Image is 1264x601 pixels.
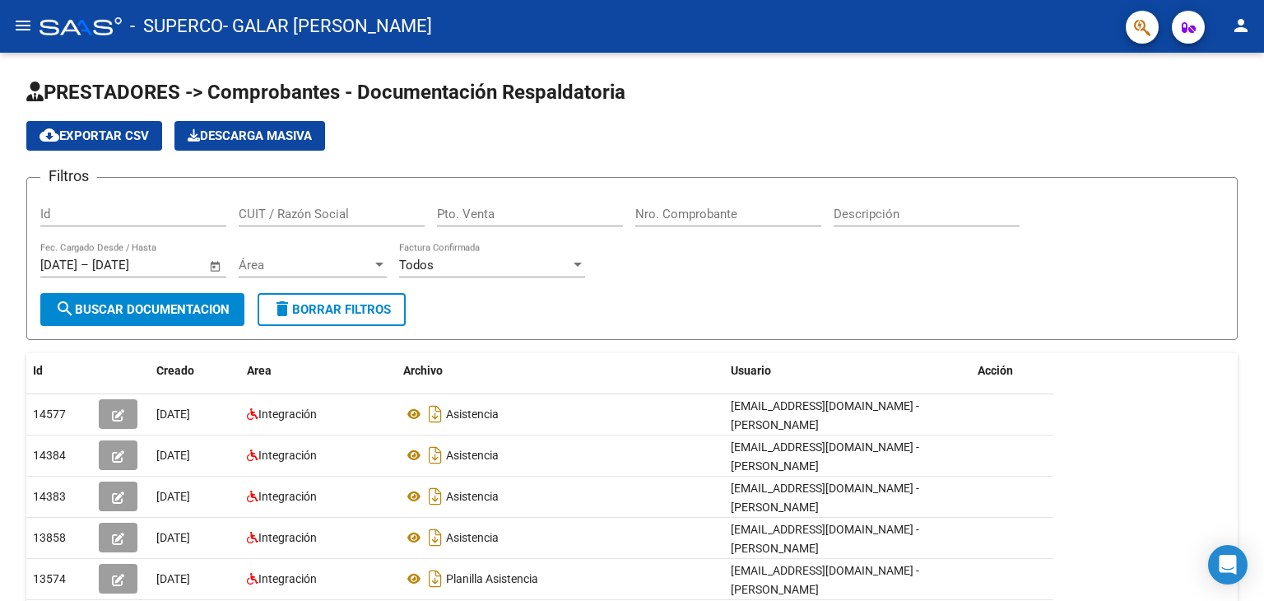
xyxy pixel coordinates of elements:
span: [EMAIL_ADDRESS][DOMAIN_NAME] - [PERSON_NAME] [731,564,919,596]
button: Open calendar [207,257,225,276]
span: - SUPERCO [130,8,223,44]
span: [DATE] [156,449,190,462]
mat-icon: search [55,299,75,319]
span: Descarga Masiva [188,128,312,143]
span: PRESTADORES -> Comprobantes - Documentación Respaldatoria [26,81,625,104]
h3: Filtros [40,165,97,188]
span: Creado [156,364,194,377]
datatable-header-cell: Area [240,353,397,389]
span: Asistencia [446,408,499,421]
span: Todos [399,258,434,273]
span: Acción [978,364,1013,377]
input: Fecha fin [92,258,172,273]
span: [DATE] [156,490,190,503]
datatable-header-cell: Id [26,353,92,389]
span: Area [247,364,272,377]
span: Planilla Asistencia [446,572,538,585]
span: [EMAIL_ADDRESS][DOMAIN_NAME] - [PERSON_NAME] [731,440,919,473]
datatable-header-cell: Acción [971,353,1053,389]
span: 14384 [33,449,66,462]
mat-icon: person [1231,16,1251,35]
span: – [81,258,89,273]
i: Descargar documento [425,442,446,468]
span: - GALAR [PERSON_NAME] [223,8,432,44]
div: Open Intercom Messenger [1208,545,1248,585]
span: Integración [258,531,317,544]
span: Integración [258,408,317,421]
mat-icon: menu [13,16,33,35]
span: Integración [258,490,317,503]
i: Descargar documento [425,566,446,592]
datatable-header-cell: Creado [150,353,240,389]
i: Descargar documento [425,524,446,551]
span: Asistencia [446,490,499,503]
span: Área [239,258,372,273]
span: Usuario [731,364,771,377]
span: 14577 [33,408,66,421]
button: Borrar Filtros [258,293,406,326]
button: Descarga Masiva [174,121,325,151]
button: Exportar CSV [26,121,162,151]
span: 14383 [33,490,66,503]
span: [EMAIL_ADDRESS][DOMAIN_NAME] - [PERSON_NAME] [731,482,919,514]
span: Borrar Filtros [272,302,391,317]
mat-icon: delete [272,299,292,319]
span: [EMAIL_ADDRESS][DOMAIN_NAME] - [PERSON_NAME] [731,399,919,431]
button: Buscar Documentacion [40,293,244,326]
span: Id [33,364,43,377]
span: Buscar Documentacion [55,302,230,317]
span: Exportar CSV [39,128,149,143]
span: [DATE] [156,572,190,585]
mat-icon: cloud_download [39,125,59,145]
span: Integración [258,572,317,585]
span: Integración [258,449,317,462]
i: Descargar documento [425,483,446,510]
span: [EMAIL_ADDRESS][DOMAIN_NAME] - [PERSON_NAME] [731,523,919,555]
span: Asistencia [446,449,499,462]
span: 13858 [33,531,66,544]
span: Archivo [403,364,443,377]
span: 13574 [33,572,66,585]
span: Asistencia [446,531,499,544]
span: [DATE] [156,531,190,544]
app-download-masive: Descarga masiva de comprobantes (adjuntos) [174,121,325,151]
datatable-header-cell: Archivo [397,353,724,389]
span: [DATE] [156,408,190,421]
input: Fecha inicio [40,258,77,273]
datatable-header-cell: Usuario [724,353,971,389]
i: Descargar documento [425,401,446,427]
